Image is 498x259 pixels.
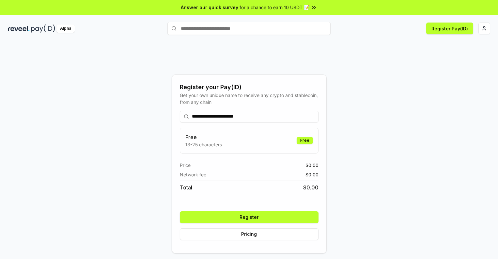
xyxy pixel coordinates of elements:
[8,24,30,33] img: reveel_dark
[240,4,309,11] span: for a chance to earn 10 USDT 📝
[180,171,206,178] span: Network fee
[185,141,222,148] p: 13-25 characters
[31,24,55,33] img: pay_id
[426,23,473,34] button: Register Pay(ID)
[297,137,313,144] div: Free
[185,133,222,141] h3: Free
[56,24,75,33] div: Alpha
[305,171,319,178] span: $ 0.00
[180,211,319,223] button: Register
[305,162,319,169] span: $ 0.00
[303,184,319,191] span: $ 0.00
[180,228,319,240] button: Pricing
[181,4,238,11] span: Answer our quick survey
[180,162,191,169] span: Price
[180,184,192,191] span: Total
[180,92,319,105] div: Get your own unique name to receive any crypto and stablecoin, from any chain
[180,83,319,92] div: Register your Pay(ID)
